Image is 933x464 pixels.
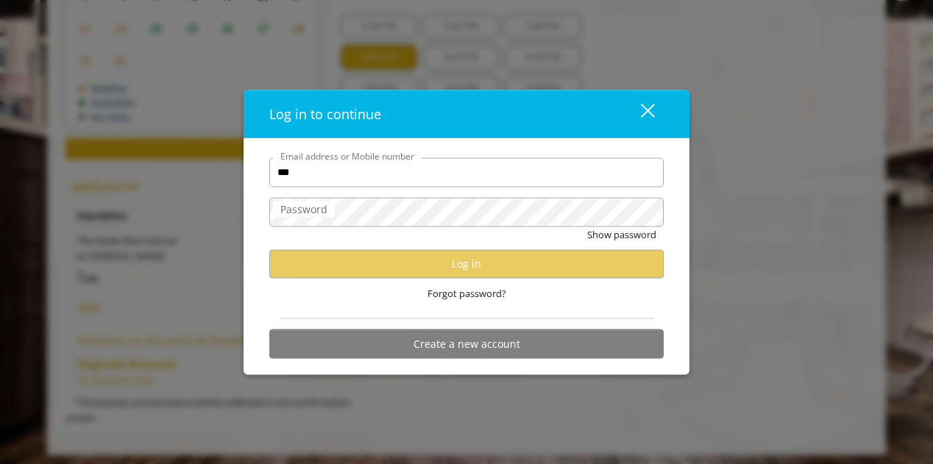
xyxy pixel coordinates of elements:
[269,249,664,278] button: Log in
[269,157,664,187] input: Email address or Mobile number
[624,103,653,125] div: close dialog
[269,329,664,358] button: Create a new account
[269,104,381,122] span: Log in to continue
[587,226,656,242] button: Show password
[269,197,664,226] input: Password
[273,149,422,163] label: Email address or Mobile number
[614,99,664,129] button: close dialog
[428,285,506,301] span: Forgot password?
[273,201,335,217] label: Password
